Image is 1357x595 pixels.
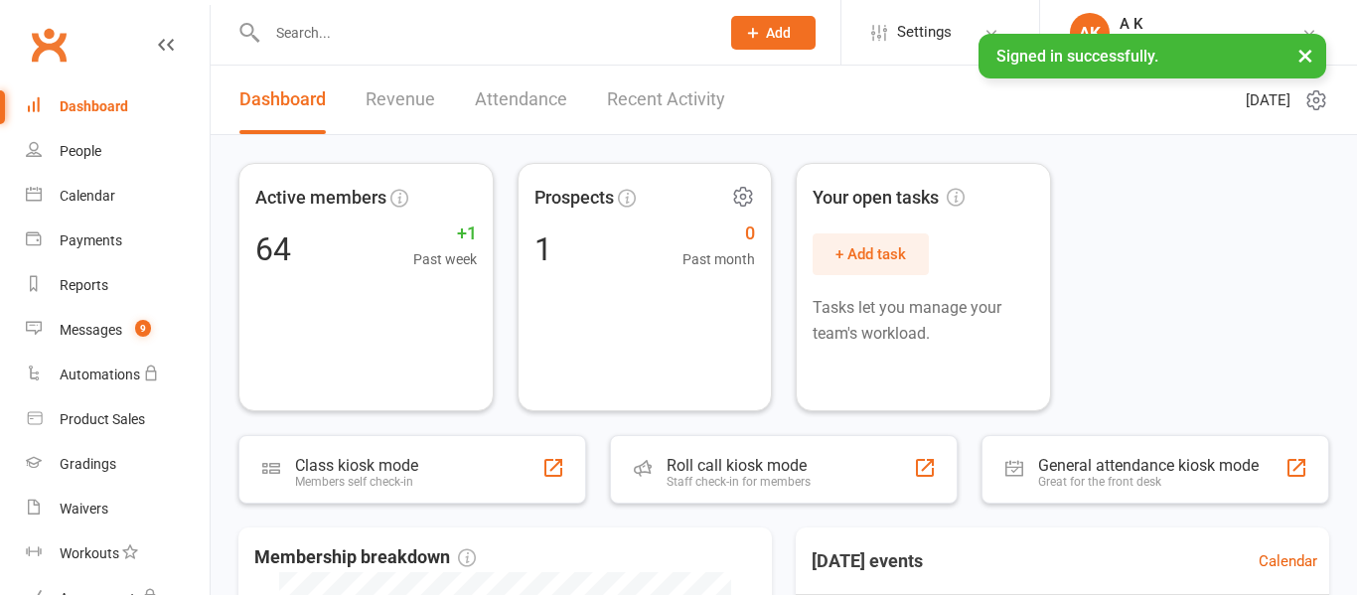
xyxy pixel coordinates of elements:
[1287,34,1323,76] button: ×
[682,248,755,270] span: Past month
[60,501,108,517] div: Waivers
[796,543,939,579] h3: [DATE] events
[60,188,115,204] div: Calendar
[239,66,326,134] a: Dashboard
[295,475,418,489] div: Members self check-in
[26,487,210,531] a: Waivers
[26,442,210,487] a: Gradings
[413,248,477,270] span: Past week
[26,353,210,397] a: Automations
[60,456,116,472] div: Gradings
[26,219,210,263] a: Payments
[766,25,791,41] span: Add
[682,220,755,248] span: 0
[667,475,811,489] div: Staff check-in for members
[60,411,145,427] div: Product Sales
[534,233,552,265] div: 1
[26,397,210,442] a: Product Sales
[813,233,929,275] button: + Add task
[813,295,1034,346] p: Tasks let you manage your team's workload.
[60,98,128,114] div: Dashboard
[60,143,101,159] div: People
[26,129,210,174] a: People
[254,543,476,572] span: Membership breakdown
[1246,88,1290,112] span: [DATE]
[1120,33,1301,51] div: Dromana Grappling Academy
[26,308,210,353] a: Messages 9
[413,220,477,248] span: +1
[295,456,418,475] div: Class kiosk mode
[731,16,816,50] button: Add
[135,320,151,337] span: 9
[26,84,210,129] a: Dashboard
[667,456,811,475] div: Roll call kiosk mode
[60,277,108,293] div: Reports
[60,322,122,338] div: Messages
[26,531,210,576] a: Workouts
[1038,475,1259,489] div: Great for the front desk
[996,47,1158,66] span: Signed in successfully.
[1070,13,1110,53] div: AK
[1038,456,1259,475] div: General attendance kiosk mode
[255,184,386,213] span: Active members
[255,233,291,265] div: 64
[1120,15,1301,33] div: A K
[1259,549,1317,573] a: Calendar
[366,66,435,134] a: Revenue
[475,66,567,134] a: Attendance
[607,66,725,134] a: Recent Activity
[26,263,210,308] a: Reports
[813,184,965,213] span: Your open tasks
[60,232,122,248] div: Payments
[60,545,119,561] div: Workouts
[60,367,140,382] div: Automations
[897,10,952,55] span: Settings
[26,174,210,219] a: Calendar
[24,20,74,70] a: Clubworx
[261,19,705,47] input: Search...
[534,184,614,213] span: Prospects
